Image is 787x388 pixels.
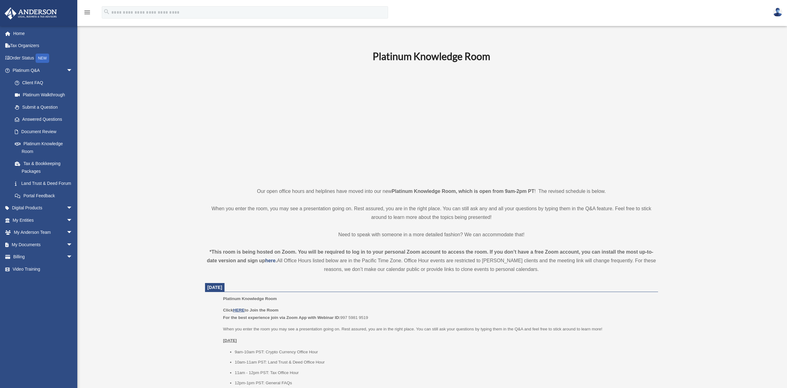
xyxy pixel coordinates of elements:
img: User Pic [773,8,782,17]
p: Our open office hours and helplines have moved into our new ! The revised schedule is below. [205,187,658,196]
strong: *This room is being hosted on Zoom. You will be required to log in to your personal Zoom account ... [207,249,653,263]
span: arrow_drop_down [66,202,79,215]
img: Anderson Advisors Platinum Portal [3,7,59,20]
a: Tax Organizers [4,40,82,52]
a: Digital Productsarrow_drop_down [4,202,82,214]
a: Land Trust & Deed Forum [9,177,82,190]
span: arrow_drop_down [66,238,79,251]
a: Order StatusNEW [4,52,82,64]
b: Platinum Knowledge Room [373,50,490,62]
a: Home [4,27,82,40]
p: When you enter the room, you may see a presentation going on. Rest assured, you are in the right ... [205,204,658,222]
i: menu [83,9,91,16]
div: NEW [36,54,49,63]
u: [DATE] [223,338,237,343]
a: Answered Questions [9,113,82,126]
a: Video Training [4,263,82,275]
li: 10am-11am PST: Land Trust & Deed Office Hour [235,359,654,366]
span: Platinum Knowledge Room [223,296,277,301]
p: When you enter the room you may see a presentation going on. Rest assured, you are in the right p... [223,325,653,333]
div: All Office Hours listed below are in the Pacific Time Zone. Office Hour events are restricted to ... [205,248,658,274]
a: Portal Feedback [9,190,82,202]
span: arrow_drop_down [66,214,79,227]
a: My Documentsarrow_drop_down [4,238,82,251]
li: 9am-10am PST: Crypto Currency Office Hour [235,348,654,356]
li: 11am - 12pm PST: Tax Office Hour [235,369,654,377]
iframe: 231110_Toby_KnowledgeRoom [339,71,524,176]
span: arrow_drop_down [66,226,79,239]
a: Billingarrow_drop_down [4,251,82,263]
strong: Platinum Knowledge Room, which is open from 9am-2pm PT [392,189,534,194]
a: HERE [233,308,244,312]
a: Submit a Question [9,101,82,113]
strong: . [276,258,277,263]
a: My Entitiesarrow_drop_down [4,214,82,226]
span: [DATE] [207,285,222,290]
a: Document Review [9,125,82,138]
a: Client FAQ [9,76,82,89]
p: Need to speak with someone in a more detailed fashion? We can accommodate that! [205,230,658,239]
a: Platinum Walkthrough [9,89,82,101]
i: search [103,8,110,15]
b: For the best experience join via Zoom App with Webinar ID: [223,315,340,320]
li: 12pm-1pm PST: General FAQs [235,379,654,387]
a: Platinum Q&Aarrow_drop_down [4,64,82,77]
a: Platinum Knowledge Room [9,138,79,158]
span: arrow_drop_down [66,251,79,264]
p: 997 5981 9519 [223,307,653,321]
b: Click to Join the Room [223,308,278,312]
a: here [265,258,276,263]
a: Tax & Bookkeeping Packages [9,158,82,177]
span: arrow_drop_down [66,64,79,77]
a: menu [83,11,91,16]
a: My Anderson Teamarrow_drop_down [4,226,82,239]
